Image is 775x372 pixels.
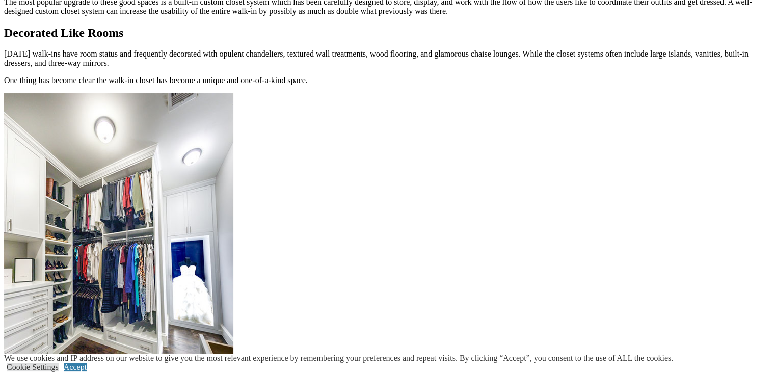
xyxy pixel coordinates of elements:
div: We use cookies and IP address on our website to give you the most relevant experience by remember... [4,354,673,363]
a: Accept [64,363,87,371]
p: One thing has become clear the walk-in closet has become a unique and one-of-a-kind space. [4,76,771,85]
a: Cookie Settings [7,363,59,371]
p: [DATE] walk-ins have room status and frequently decorated with opulent chandeliers, textured wall... [4,49,771,68]
h2: Decorated Like Rooms [4,26,771,40]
